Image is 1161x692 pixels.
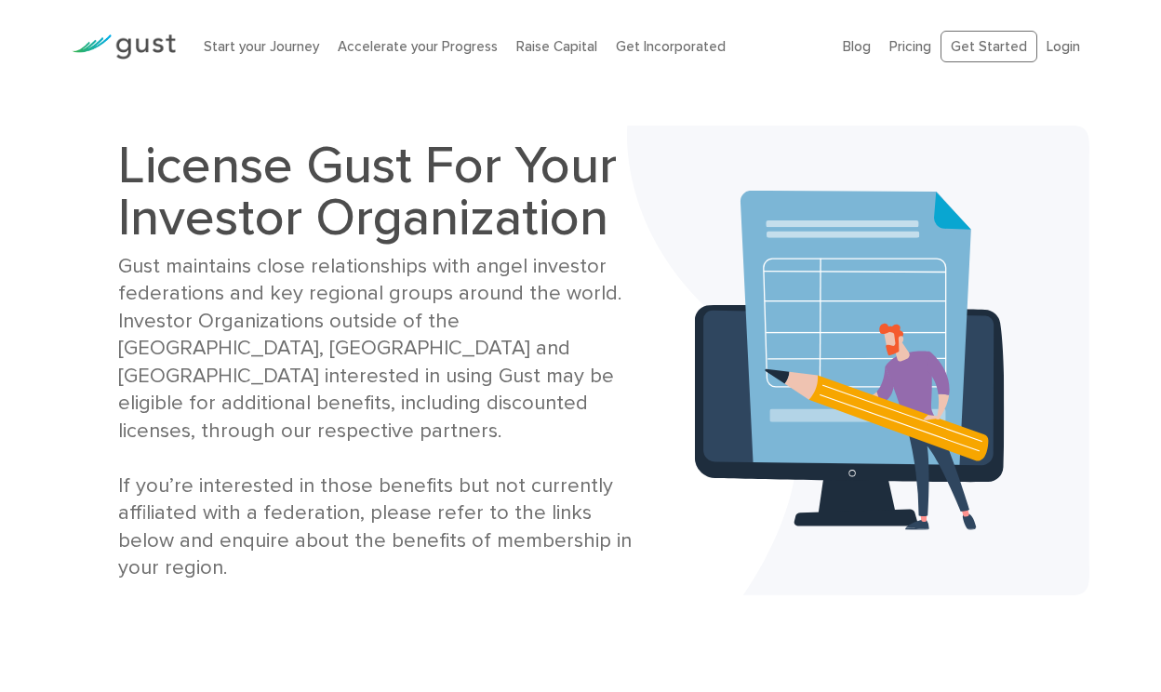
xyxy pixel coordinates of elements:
a: Get Incorporated [616,38,726,55]
a: Login [1047,38,1080,55]
a: Pricing [889,38,931,55]
h1: License Gust For Your Investor Organization [118,140,646,244]
img: Gust Logo [72,34,176,60]
img: Investors Banner Bg [627,126,1088,595]
div: Gust maintains close relationships with angel investor federations and key regional groups around... [118,253,646,582]
a: Start your Journey [204,38,319,55]
a: Blog [843,38,871,55]
a: Raise Capital [516,38,597,55]
a: Get Started [941,31,1037,63]
a: Accelerate your Progress [338,38,498,55]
